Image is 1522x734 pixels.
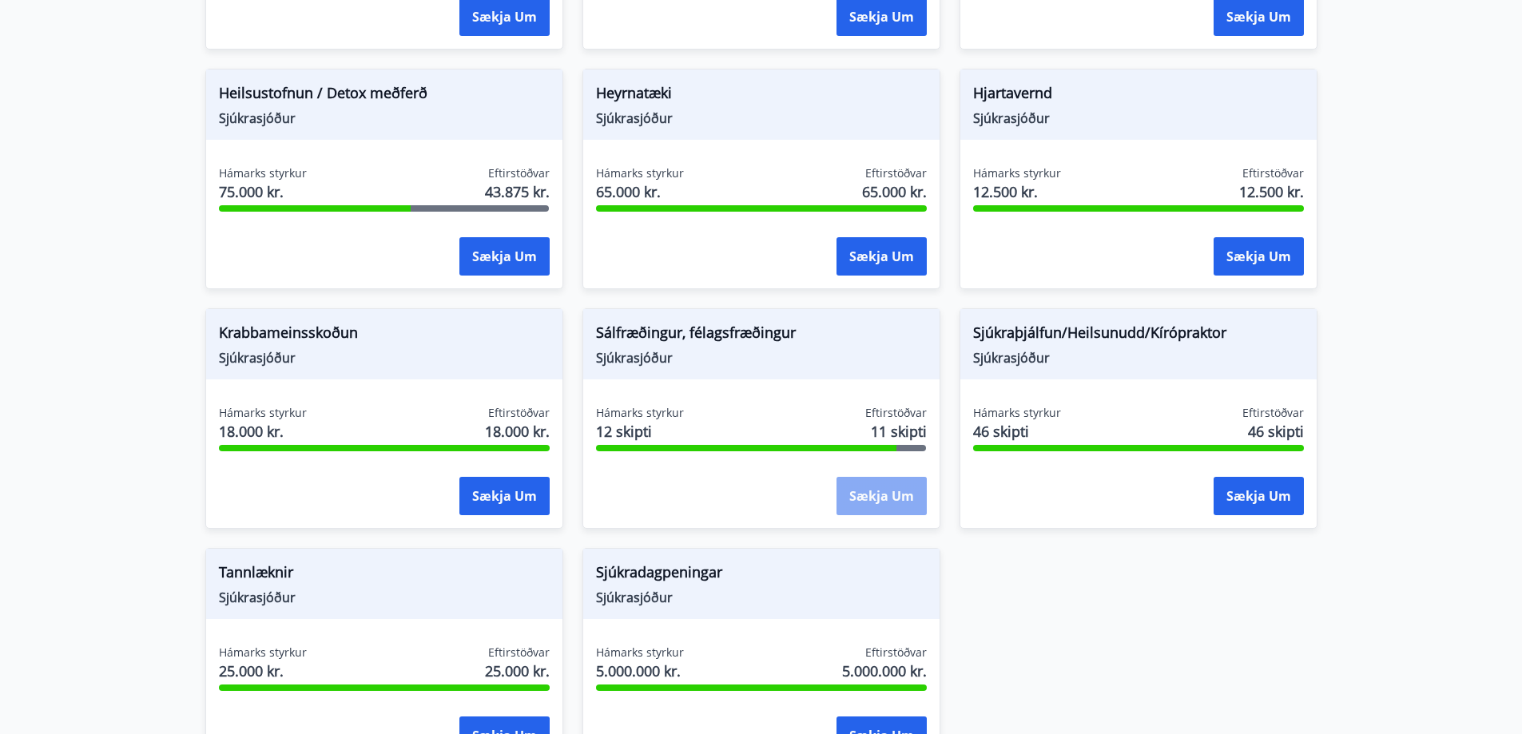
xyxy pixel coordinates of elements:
[596,589,927,606] span: Sjúkrasjóður
[973,82,1304,109] span: Hjartavernd
[1242,165,1304,181] span: Eftirstöðvar
[973,421,1061,442] span: 46 skipti
[485,421,550,442] span: 18.000 kr.
[219,82,550,109] span: Heilsustofnun / Detox meðferð
[1239,181,1304,202] span: 12.500 kr.
[596,349,927,367] span: Sjúkrasjóður
[865,645,927,661] span: Eftirstöðvar
[596,82,927,109] span: Heyrnatæki
[973,405,1061,421] span: Hámarks styrkur
[596,109,927,127] span: Sjúkrasjóður
[973,349,1304,367] span: Sjúkrasjóður
[973,322,1304,349] span: Sjúkraþjálfun/Heilsunudd/Kírópraktor
[488,645,550,661] span: Eftirstöðvar
[488,165,550,181] span: Eftirstöðvar
[871,421,927,442] span: 11 skipti
[485,181,550,202] span: 43.875 kr.
[1214,237,1304,276] button: Sækja um
[973,165,1061,181] span: Hámarks styrkur
[219,645,307,661] span: Hámarks styrkur
[596,561,927,589] span: Sjúkradagpeningar
[842,661,927,681] span: 5.000.000 kr.
[1214,477,1304,515] button: Sækja um
[596,181,684,202] span: 65.000 kr.
[219,589,550,606] span: Sjúkrasjóður
[862,181,927,202] span: 65.000 kr.
[1248,421,1304,442] span: 46 skipti
[596,165,684,181] span: Hámarks styrkur
[219,165,307,181] span: Hámarks styrkur
[488,405,550,421] span: Eftirstöðvar
[219,661,307,681] span: 25.000 kr.
[865,165,927,181] span: Eftirstöðvar
[219,349,550,367] span: Sjúkrasjóður
[459,237,550,276] button: Sækja um
[596,421,684,442] span: 12 skipti
[1242,405,1304,421] span: Eftirstöðvar
[219,405,307,421] span: Hámarks styrkur
[973,181,1061,202] span: 12.500 kr.
[219,561,550,589] span: Tannlæknir
[837,477,927,515] button: Sækja um
[837,237,927,276] button: Sækja um
[596,661,684,681] span: 5.000.000 kr.
[596,322,927,349] span: Sálfræðingur, félagsfræðingur
[219,181,307,202] span: 75.000 kr.
[865,405,927,421] span: Eftirstöðvar
[219,109,550,127] span: Sjúkrasjóður
[973,109,1304,127] span: Sjúkrasjóður
[596,405,684,421] span: Hámarks styrkur
[596,645,684,661] span: Hámarks styrkur
[459,477,550,515] button: Sækja um
[219,322,550,349] span: Krabbameinsskoðun
[485,661,550,681] span: 25.000 kr.
[219,421,307,442] span: 18.000 kr.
